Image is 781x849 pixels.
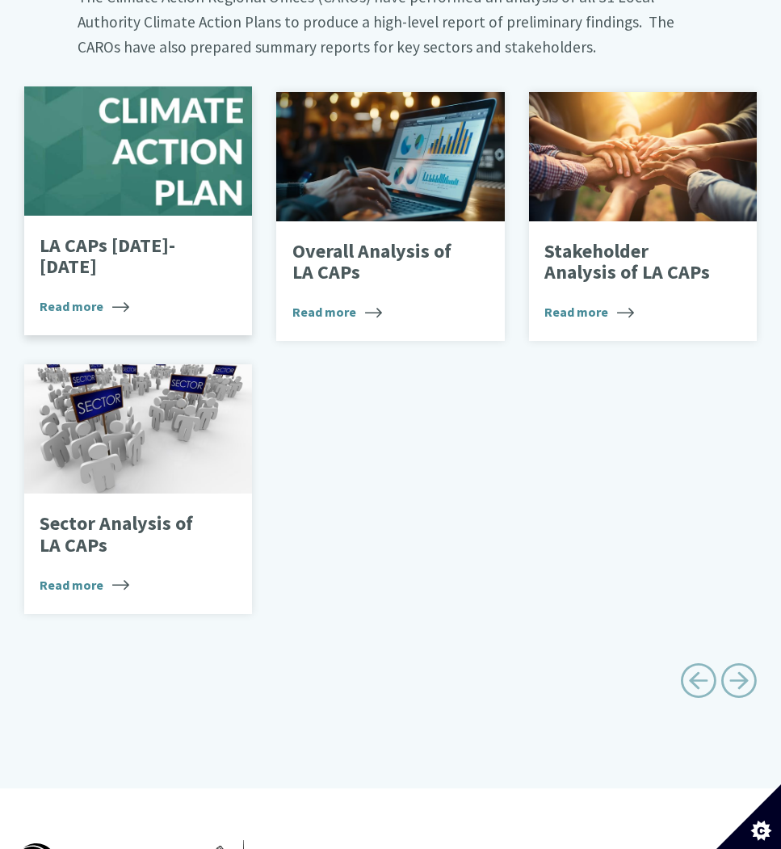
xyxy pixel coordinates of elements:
p: Sector Analysis of LA CAPs [40,513,217,556]
button: Set cookie preferences [716,784,781,849]
a: Previous page [680,657,716,711]
span: Read more [40,575,129,595]
p: Stakeholder Analysis of LA CAPs [544,241,722,284]
a: LA CAPs [DATE]-[DATE] Read more [24,86,252,336]
span: Read more [40,296,129,316]
p: LA CAPs [DATE]-[DATE] [40,235,217,278]
p: Overall Analysis of LA CAPs [292,241,470,284]
a: Sector Analysis of LA CAPs Read more [24,364,252,614]
a: Next page [720,657,757,711]
a: Overall Analysis of LA CAPs Read more [276,92,504,342]
a: Stakeholder Analysis of LA CAPs Read more [529,92,757,342]
span: Read more [292,302,382,322]
span: Read more [544,302,634,322]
